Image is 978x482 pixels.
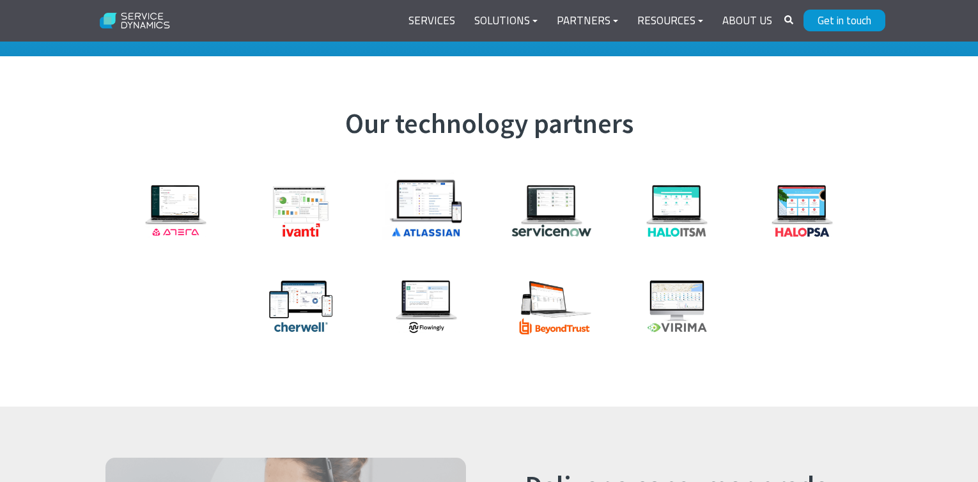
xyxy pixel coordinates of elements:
img: Atera logo with screenshot [128,179,224,243]
img: HaloITSM logo with screenshot [629,179,725,243]
img: ServiceNow logo [504,179,600,243]
img: Atlassian_screenshot-1 [378,169,474,242]
img: beyond-trust-screenshot [504,274,600,338]
img: Virima-logo-screenshot [629,274,725,338]
a: Get in touch [803,10,885,31]
a: Partners [547,6,628,36]
img: Service Dynamics Logo - White [93,4,178,38]
a: Resources [628,6,713,36]
a: Solutions [465,6,547,36]
h2: Our technology partners [105,107,873,141]
div: Navigation Menu [399,6,782,36]
a: About Us [713,6,782,36]
img: Flowingly logo with screenshot [378,274,474,338]
img: Ivanti logo with screenshot [253,179,349,243]
a: Services [399,6,465,36]
img: HaloPSA logo with screenshot [754,179,850,243]
img: Cherwell logo with screenshot [253,274,349,338]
